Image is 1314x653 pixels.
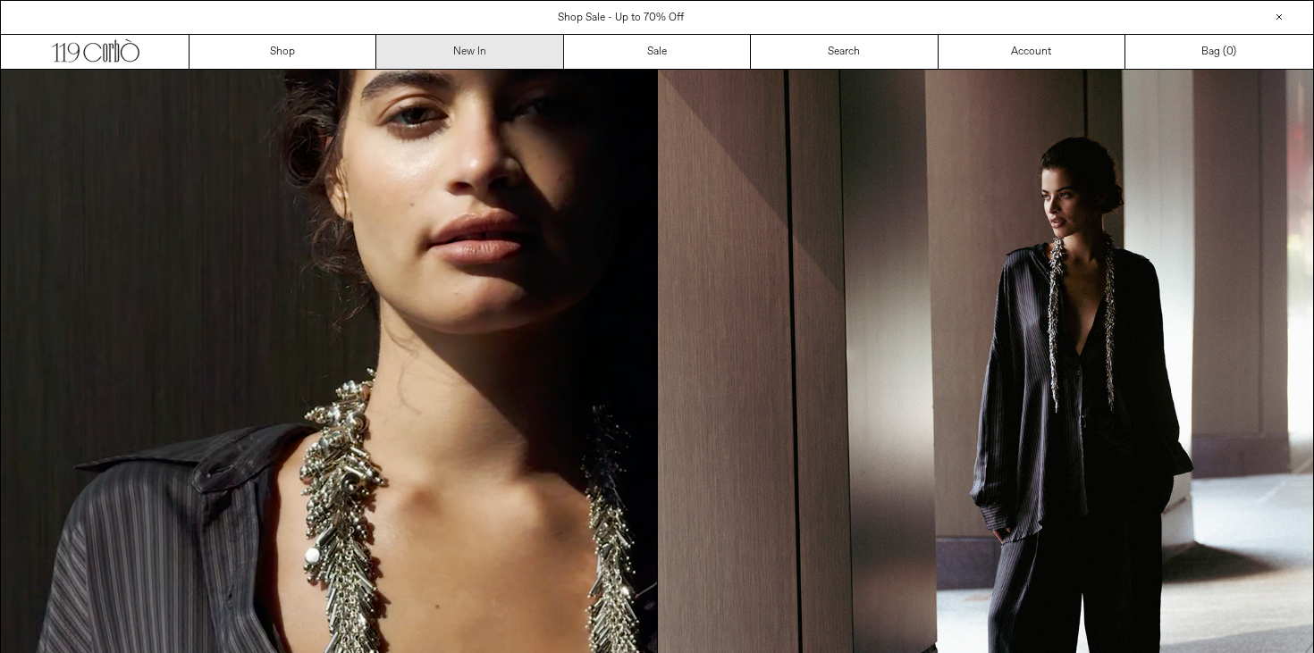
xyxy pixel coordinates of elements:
span: ) [1226,44,1236,60]
a: Shop [190,35,376,69]
a: Shop Sale - Up to 70% Off [558,11,684,25]
a: New In [376,35,563,69]
a: Search [751,35,938,69]
span: 0 [1226,45,1233,59]
a: Sale [564,35,751,69]
a: Bag () [1125,35,1312,69]
a: Account [939,35,1125,69]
